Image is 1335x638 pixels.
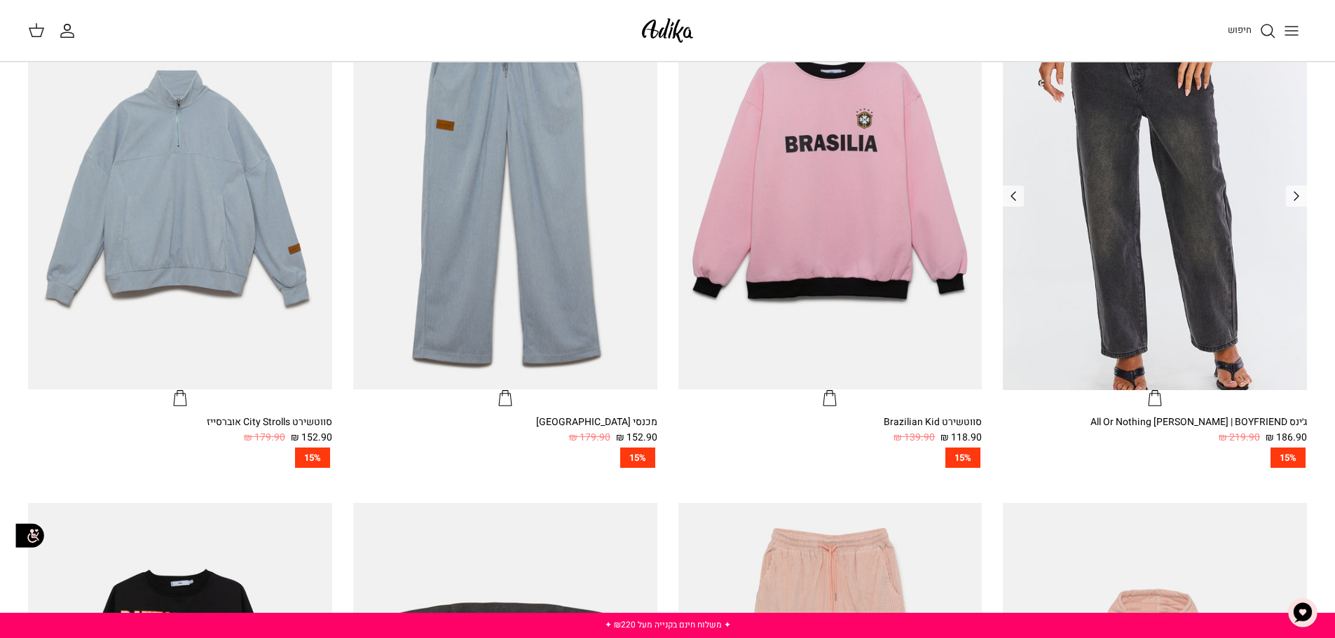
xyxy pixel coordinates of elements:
[1228,23,1252,36] span: חיפוש
[1003,415,1307,430] div: ג׳ינס All Or Nothing [PERSON_NAME] | BOYFRIEND
[1286,186,1307,207] a: Previous
[1266,430,1307,445] span: 186.90 ₪
[1228,22,1276,39] a: חיפוש
[1276,15,1307,46] button: Toggle menu
[244,430,285,445] span: 179.90 ₪
[605,618,731,631] a: ✦ משלוח חינם בקנייה מעל ₪220 ✦
[291,430,332,445] span: 152.90 ₪
[28,415,332,446] a: סווטשירט City Strolls אוברסייז 152.90 ₪ 179.90 ₪
[1271,448,1306,468] span: 15%
[616,430,657,445] span: 152.90 ₪
[569,430,610,445] span: 179.90 ₪
[1219,430,1260,445] span: 219.90 ₪
[678,415,983,446] a: סווטשירט Brazilian Kid 118.90 ₪ 139.90 ₪
[1282,592,1324,634] button: צ'אט
[295,448,330,468] span: 15%
[945,448,980,468] span: 15%
[638,14,697,47] img: Adika IL
[1003,415,1307,446] a: ג׳ינס All Or Nothing [PERSON_NAME] | BOYFRIEND 186.90 ₪ 219.90 ₪
[353,448,657,468] a: 15%
[894,430,935,445] span: 139.90 ₪
[620,448,655,468] span: 15%
[353,415,657,446] a: מכנסי [GEOGRAPHIC_DATA] 152.90 ₪ 179.90 ₪
[678,448,983,468] a: 15%
[1003,186,1024,207] a: Previous
[353,415,657,430] div: מכנסי [GEOGRAPHIC_DATA]
[11,516,49,555] img: accessibility_icon02.svg
[678,415,983,430] div: סווטשירט Brazilian Kid
[28,448,332,468] a: 15%
[28,415,332,430] div: סווטשירט City Strolls אוברסייז
[940,430,982,445] span: 118.90 ₪
[1003,448,1307,468] a: 15%
[59,22,81,39] a: החשבון שלי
